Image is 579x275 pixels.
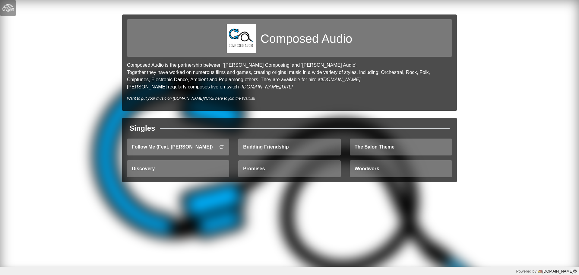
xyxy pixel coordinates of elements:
[2,2,14,14] img: logo-white-4c48a5e4bebecaebe01ca5a9d34031cfd3d4ef9ae749242e8c4bf12ef99f53e8.png
[127,160,229,177] a: Discovery
[206,96,255,101] a: Click here to join the Waitlist!
[127,96,255,101] i: Want to put your music on [DOMAIN_NAME]?
[227,24,256,53] img: 88a4104f10039dc22c8065212b9daaca9449d83969b478b780b4d377f1c471d0.jpg
[127,139,229,155] a: Follow Me (Feat. [PERSON_NAME])
[242,84,293,89] a: [DOMAIN_NAME][URL]
[238,160,340,177] a: Promises
[538,269,543,274] img: logo-color-e1b8fa5219d03fcd66317c3d3cfaab08a3c62fe3c3b9b34d55d8365b78b1766b.png
[127,62,452,91] p: Composed Audio is the partnership between ‘[PERSON_NAME] Composing’ and ‘[PERSON_NAME] Audio’. To...
[261,31,353,46] h1: Composed Audio
[238,139,340,155] a: Budding Friendship
[322,77,360,82] a: [DOMAIN_NAME]
[350,160,452,177] a: Woodwork
[350,139,452,155] a: The Salon Theme
[129,123,155,134] div: Singles
[516,268,577,274] div: Powered by
[536,269,577,273] a: [DOMAIN_NAME]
